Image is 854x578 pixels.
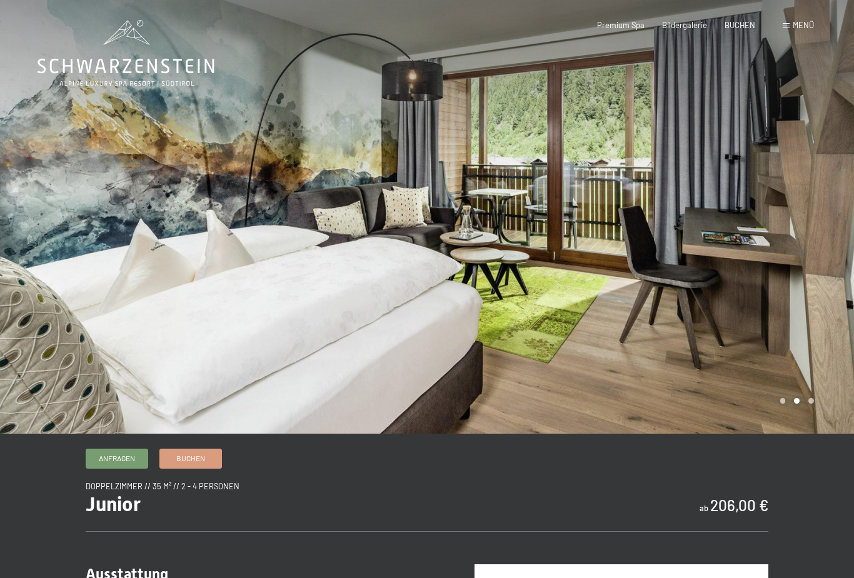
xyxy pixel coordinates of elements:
[160,449,221,468] a: Buchen
[99,453,135,464] span: Anfragen
[710,496,768,514] b: 206,00 €
[597,20,645,30] a: Premium Spa
[700,503,708,513] span: ab
[176,453,205,464] span: Buchen
[86,449,148,468] a: Anfragen
[793,20,814,30] span: Menü
[662,20,707,30] a: Bildergalerie
[86,492,141,516] span: Junior
[725,20,755,30] a: BUCHEN
[86,481,239,491] span: Doppelzimmer // 35 m² // 2 - 4 Personen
